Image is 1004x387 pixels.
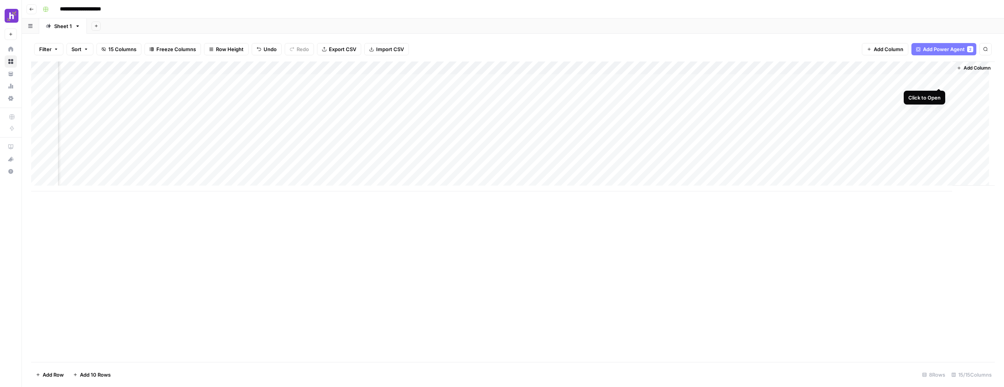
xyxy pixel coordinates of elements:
[71,45,81,53] span: Sort
[5,92,17,105] a: Settings
[5,6,17,25] button: Workspace: Homebase
[297,45,309,53] span: Redo
[39,18,87,34] a: Sheet 1
[874,45,903,53] span: Add Column
[31,369,68,381] button: Add Row
[96,43,141,55] button: 15 Columns
[329,45,356,53] span: Export CSV
[5,80,17,92] a: Usage
[66,43,93,55] button: Sort
[364,43,409,55] button: Import CSV
[967,46,973,52] div: 2
[954,63,994,73] button: Add Column
[5,9,18,23] img: Homebase Logo
[144,43,201,55] button: Freeze Columns
[43,371,64,379] span: Add Row
[919,369,948,381] div: 8 Rows
[964,65,991,71] span: Add Column
[5,55,17,68] a: Browse
[948,369,995,381] div: 15/15 Columns
[216,45,244,53] span: Row Height
[862,43,908,55] button: Add Column
[204,43,249,55] button: Row Height
[5,43,17,55] a: Home
[252,43,282,55] button: Undo
[5,141,17,153] a: AirOps Academy
[34,43,63,55] button: Filter
[5,165,17,178] button: Help + Support
[911,43,976,55] button: Add Power Agent2
[108,45,136,53] span: 15 Columns
[54,22,72,30] div: Sheet 1
[156,45,196,53] span: Freeze Columns
[264,45,277,53] span: Undo
[39,45,51,53] span: Filter
[68,369,115,381] button: Add 10 Rows
[376,45,404,53] span: Import CSV
[5,153,17,165] button: What's new?
[317,43,361,55] button: Export CSV
[285,43,314,55] button: Redo
[5,68,17,80] a: Your Data
[969,46,971,52] span: 2
[80,371,111,379] span: Add 10 Rows
[908,94,941,101] div: Click to Open
[923,45,965,53] span: Add Power Agent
